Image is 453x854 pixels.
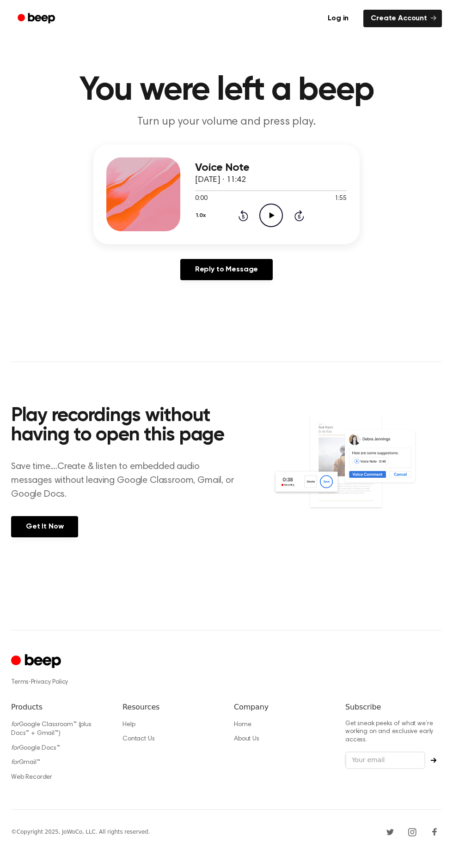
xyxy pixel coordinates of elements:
[11,759,40,766] a: forGmail™
[234,736,259,742] a: About Us
[345,720,442,745] p: Get sneak peeks of what we’re working on and exclusive early access.
[122,736,154,742] a: Contact Us
[11,678,442,687] div: ·
[318,8,358,29] a: Log in
[427,824,442,839] a: Facebook
[11,74,442,107] h1: You were left a beep
[234,702,331,713] h6: Company
[195,176,246,184] span: [DATE] · 11:42
[195,208,209,223] button: 1.0x
[11,702,108,713] h6: Products
[425,758,442,763] button: Subscribe
[273,414,442,526] img: Voice Comments on Docs and Recording Widget
[11,722,92,737] a: forGoogle Classroom™ (plus Docs™ + Gmail™)
[405,824,420,839] a: Instagram
[11,722,19,728] i: for
[11,774,52,781] a: Web Recorder
[11,406,236,445] h2: Play recordings without having to open this page
[335,194,347,204] span: 1:55
[31,679,68,686] a: Privacy Policy
[383,824,398,839] a: Twitter
[363,10,442,27] a: Create Account
[195,162,347,174] h3: Voice Note
[180,259,273,280] a: Reply to Message
[122,702,219,713] h6: Resources
[11,653,63,671] a: Cruip
[11,828,150,836] div: © Copyright 2025, JoWoCo, LLC. All rights reserved.
[11,10,63,28] a: Beep
[11,759,19,766] i: for
[195,194,207,204] span: 0:00
[345,752,425,769] input: Your email
[122,722,135,728] a: Help
[11,745,60,752] a: forGoogle Docs™
[234,722,251,728] a: Home
[11,745,19,752] i: for
[11,516,78,537] a: Get It Now
[345,702,442,713] h6: Subscribe
[49,114,404,130] p: Turn up your volume and press play.
[11,460,236,501] p: Save time....Create & listen to embedded audio messages without leaving Google Classroom, Gmail, ...
[11,679,29,686] a: Terms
